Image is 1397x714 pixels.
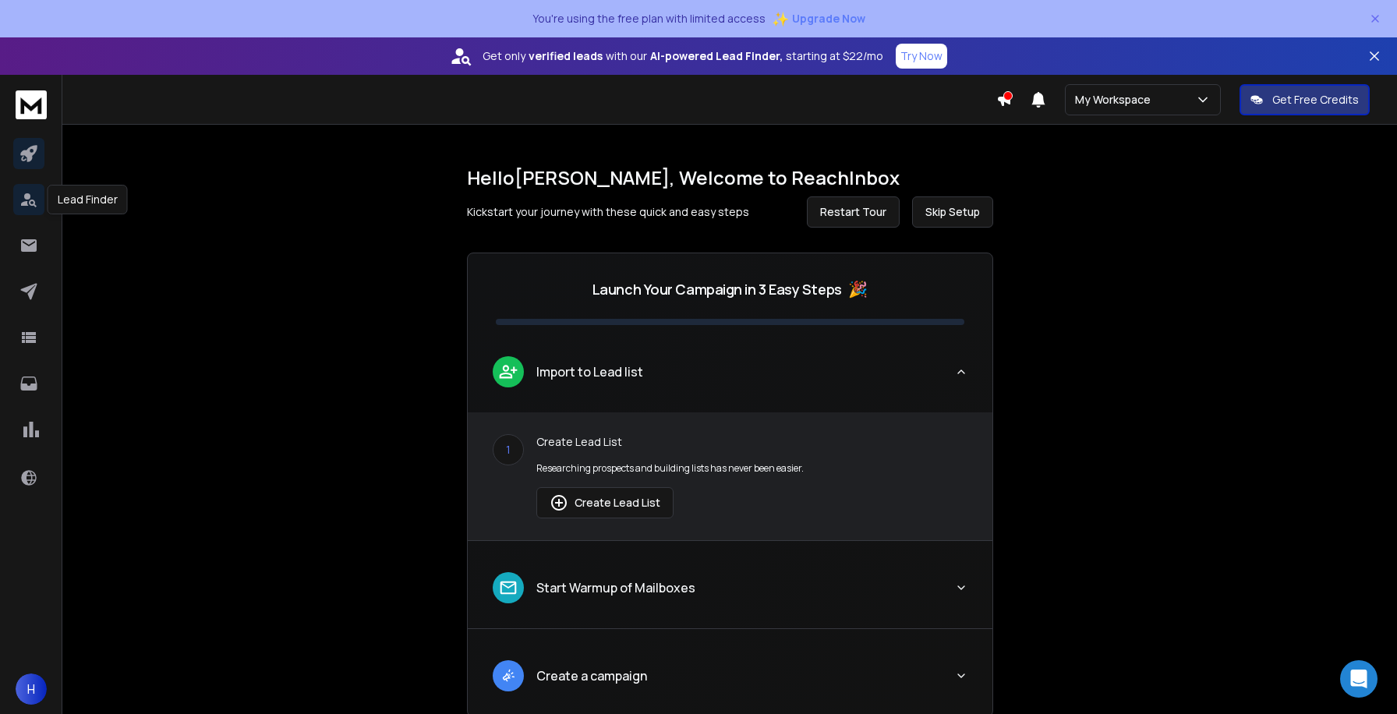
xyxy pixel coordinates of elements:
[536,578,695,597] p: Start Warmup of Mailboxes
[468,344,992,412] button: leadImport to Lead list
[16,673,47,705] button: H
[493,434,524,465] div: 1
[536,434,967,450] p: Create Lead List
[1272,92,1359,108] p: Get Free Credits
[1240,84,1370,115] button: Get Free Credits
[16,90,47,119] img: logo
[498,362,518,381] img: lead
[536,362,643,381] p: Import to Lead list
[1340,660,1378,698] div: Open Intercom Messenger
[529,48,603,64] strong: verified leads
[467,204,749,220] p: Kickstart your journey with these quick and easy steps
[532,11,766,27] p: You're using the free plan with limited access
[467,165,993,190] h1: Hello [PERSON_NAME] , Welcome to ReachInbox
[498,578,518,598] img: lead
[550,493,568,512] img: lead
[792,11,865,27] span: Upgrade Now
[48,185,128,214] div: Lead Finder
[772,3,865,34] button: ✨Upgrade Now
[896,44,947,69] button: Try Now
[468,412,992,540] div: leadImport to Lead list
[650,48,783,64] strong: AI-powered Lead Finder,
[536,666,647,685] p: Create a campaign
[912,196,993,228] button: Skip Setup
[536,487,674,518] button: Create Lead List
[1075,92,1157,108] p: My Workspace
[848,278,868,300] span: 🎉
[498,666,518,685] img: lead
[925,204,980,220] span: Skip Setup
[468,560,992,628] button: leadStart Warmup of Mailboxes
[807,196,900,228] button: Restart Tour
[536,462,967,475] p: Researching prospects and building lists has never been easier.
[592,278,842,300] p: Launch Your Campaign in 3 Easy Steps
[483,48,883,64] p: Get only with our starting at $22/mo
[900,48,943,64] p: Try Now
[772,8,789,30] span: ✨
